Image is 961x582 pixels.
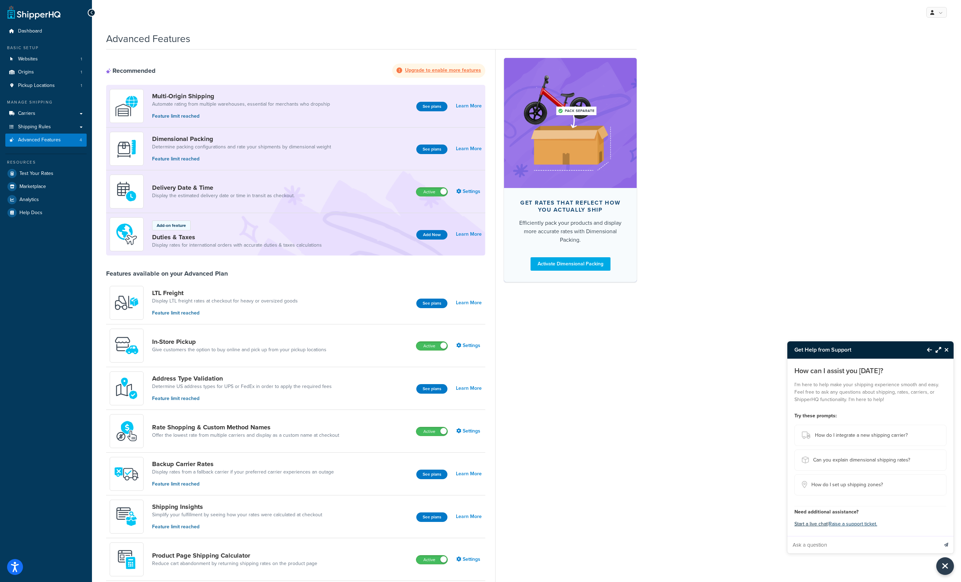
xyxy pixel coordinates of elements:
button: See plans [416,512,447,522]
button: See plans [416,470,447,479]
a: Origins1 [5,66,87,79]
a: Reduce cart abandonment by returning shipping rates on the product page [152,560,317,567]
li: Websites [5,53,87,66]
span: Test Your Rates [19,171,53,177]
span: 4 [80,137,82,143]
span: Pickup Locations [18,83,55,89]
h1: Advanced Features [106,32,190,46]
h3: Get Help from Support [787,341,920,358]
a: Advanced Features4 [5,134,87,147]
li: Origins [5,66,87,79]
span: How do I integrate a new shipping carrier? [815,430,908,440]
label: Active [416,427,447,436]
button: Start a live chat [794,519,828,529]
a: Learn More [456,298,482,308]
a: Display rates from a fallback carrier if your preferred carrier experiences an outage [152,469,334,476]
span: Can you explain dimensional shipping rates? [813,455,910,465]
p: Feature limit reached [152,523,322,531]
img: icon-duo-feat-backup-carrier-4420b188.png [114,462,139,486]
a: Learn More [456,144,482,154]
a: Shipping Insights [152,503,322,511]
label: Active [416,555,447,564]
p: Feature limit reached [152,112,330,120]
a: Automate rating from multiple warehouses, essential for merchants who dropship [152,101,330,108]
a: LTL Freight [152,289,298,297]
a: Learn More [456,383,482,393]
span: Shipping Rules [18,124,51,130]
h4: Try these prompts: [794,412,946,419]
span: How do I set up shipping zones? [811,480,883,490]
a: Delivery Date & Time [152,184,295,192]
p: Feature limit reached [152,155,331,163]
span: Analytics [19,197,39,203]
h4: Need additional assistance? [794,508,946,516]
div: Features available on your Advanced Plan [106,270,228,277]
span: Marketplace [19,184,46,190]
span: Help Docs [19,210,42,216]
button: How do I set up shipping zones? [794,474,946,495]
span: 1 [81,56,82,62]
a: In-Store Pickup [152,338,326,346]
img: WatD5o0RtDAAAAAElFTkSuQmCC [114,94,139,118]
div: Basic Setup [5,45,87,51]
button: Maximize Resource Center [932,342,941,358]
button: Close Resource Center [941,346,954,354]
img: icon-duo-feat-landed-cost-7136b061.png [114,222,139,247]
p: I'm here to help make your shipping experience smooth and easy. Feel free to ask any questions ab... [794,381,946,403]
button: Send message [939,536,954,553]
span: Origins [18,69,34,75]
div: Manage Shipping [5,99,87,105]
img: y79ZsPf0fXUFUhFXDzUgf+ktZg5F2+ohG75+v3d2s1D9TjoU8PiyCIluIjV41seZevKCRuEjTPPOKHJsQcmKCXGdfprl3L4q7... [114,290,139,315]
img: kIG8fy0lQAAAABJRU5ErkJggg== [114,376,139,401]
span: 1 [81,83,82,89]
a: Display the estimated delivery date or time in transit as checkout. [152,192,295,199]
p: Add-on feature [157,222,186,229]
li: Carriers [5,107,87,120]
button: How do I integrate a new shipping carrier? [794,425,946,446]
span: 1 [81,69,82,75]
a: Learn More [456,101,482,111]
button: Back to Resource Center [920,342,932,358]
a: Learn More [456,229,482,239]
img: +D8d0cXZM7VpdAAAAAElFTkSuQmCC [114,547,139,572]
a: Multi-Origin Shipping [152,92,330,100]
div: Resources [5,159,87,165]
button: See plans [416,102,447,111]
a: Raise a support ticket. [829,520,877,528]
p: Feature limit reached [152,309,298,317]
a: Duties & Taxes [152,233,322,241]
img: wfgcfpwTIucLEAAAAASUVORK5CYII= [114,333,139,358]
a: Dashboard [5,25,87,38]
button: See plans [416,299,447,308]
span: Advanced Features [18,137,61,143]
li: Pickup Locations [5,79,87,92]
a: Address Type Validation [152,375,332,382]
a: Activate Dimensional Packing [531,257,610,271]
a: Offer the lowest rate from multiple carriers and display as a custom name at checkout [152,432,339,439]
div: Efficiently pack your products and display more accurate rates with Dimensional Packing. [515,219,625,244]
a: Help Docs [5,206,87,219]
span: Dashboard [18,28,42,34]
a: Shipping Rules [5,120,87,134]
img: gfkeb5ejjkALwAAAABJRU5ErkJggg== [114,179,139,204]
input: Ask a question [787,536,938,553]
li: Analytics [5,193,87,206]
a: Marketplace [5,180,87,193]
button: See plans [416,384,447,394]
div: Get rates that reflect how you actually ship [515,199,625,213]
a: Learn More [456,512,482,522]
a: Determine packing configurations and rate your shipments by dimensional weight [152,143,331,151]
button: See plans [416,145,447,154]
button: Add Now [416,230,447,240]
a: Display rates for international orders with accurate duties & taxes calculations [152,242,322,249]
a: Simplify your fulfillment by seeing how your rates were calculated at checkout [152,511,322,518]
button: Can you explain dimensional shipping rates? [794,449,946,471]
img: feature-image-dim-d40ad3071a2b3c8e08177464837368e35600d3c5e73b18a22c1e4bb210dc32ac.png [515,69,626,177]
a: Test Your Rates [5,167,87,180]
button: Close Resource Center [936,557,954,575]
span: Websites [18,56,38,62]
